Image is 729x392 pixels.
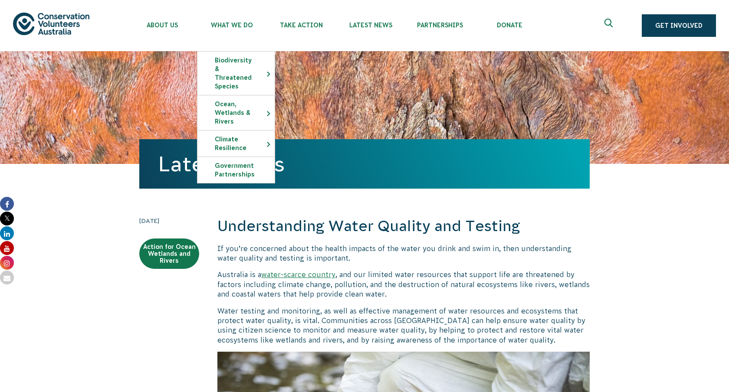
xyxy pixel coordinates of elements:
span: Take Action [266,22,336,29]
a: Ocean, Wetlands & Rivers [197,95,275,130]
span: About Us [128,22,197,29]
a: Government Partnerships [197,157,275,183]
a: water-scarce country [261,271,335,278]
li: Biodiversity & Threatened Species [197,51,275,95]
a: Action for Ocean Wetlands and Rivers [139,238,199,269]
h2: Understanding Water Quality and Testing [217,216,590,237]
button: Expand search box Close search box [599,15,620,36]
span: Donate [475,22,544,29]
a: Climate Resilience [197,131,275,157]
span: Partnerships [405,22,475,29]
a: Latest News [158,152,285,176]
p: Australia is a , and our limited water resources that support life are threatened by factors incl... [217,270,590,299]
img: logo.svg [13,13,89,35]
a: Get Involved [642,14,716,37]
span: What We Do [197,22,266,29]
time: [DATE] [139,216,199,225]
li: Ocean, Wetlands & Rivers [197,95,275,130]
a: Biodiversity & Threatened Species [197,52,275,95]
span: Latest News [336,22,405,29]
span: Expand search box [604,19,615,33]
p: If you’re concerned about the health impacts of the water you drink and swim in, then understandi... [217,244,590,263]
li: Climate Resilience [197,130,275,157]
p: Water testing and monitoring, as well as effective management of water resources and ecosystems t... [217,306,590,345]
